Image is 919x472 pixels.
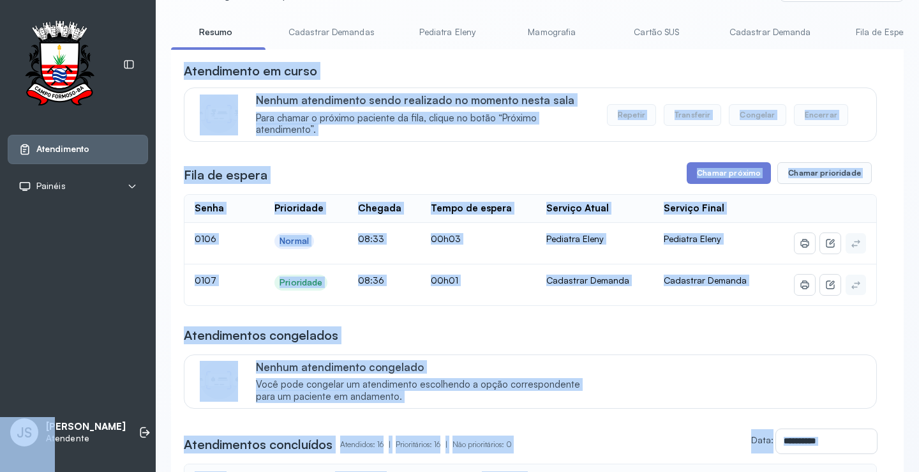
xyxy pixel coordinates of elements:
a: Cartão SUS [612,22,701,43]
div: Serviço Final [664,202,724,215]
span: Atendimento [36,144,89,155]
button: Congelar [729,104,786,126]
div: Senha [195,202,224,215]
h3: Atendimentos concluídos [184,436,332,453]
a: Pediatra Eleny [403,22,492,43]
p: Nenhum atendimento congelado [256,360,594,374]
span: Você pode congelar um atendimento escolhendo a opção correspondente para um paciente em andamento. [256,379,594,403]
div: Tempo de espera [431,202,512,215]
a: Resumo [171,22,260,43]
span: 00h01 [431,275,458,285]
a: Cadastrar Demandas [276,22,387,43]
span: Pediatra Eleny [664,233,721,244]
p: Nenhum atendimento sendo realizado no momento nesta sala [256,93,594,107]
span: 0107 [195,275,216,285]
a: Mamografia [507,22,597,43]
div: Normal [280,236,309,247]
label: Data: [751,434,773,445]
span: | [445,439,447,449]
button: Encerrar [794,104,848,126]
span: | [389,439,391,449]
h3: Atendimento em curso [184,62,317,80]
a: Cadastrar Demanda [717,22,824,43]
div: Cadastrar Demanda [546,275,643,286]
button: Chamar prioridade [777,162,872,184]
span: Cadastrar Demanda [664,275,747,285]
span: 00h03 [431,233,461,244]
span: 0106 [195,233,216,244]
span: Para chamar o próximo paciente da fila, clique no botão “Próximo atendimento”. [256,112,594,137]
div: Pediatra Eleny [546,233,643,245]
span: 08:33 [358,233,384,244]
p: Atendidos: 16 [340,436,396,453]
div: Serviço Atual [546,202,609,215]
img: Imagem de CalloutCard [200,95,238,133]
p: Prioritários: 16 [396,436,452,453]
div: Prioridade [280,277,322,288]
button: Transferir [664,104,722,126]
span: Painéis [36,181,66,192]
div: Chegada [358,202,401,215]
p: Atendente [46,433,126,444]
img: Imagem de CalloutCard [200,361,238,399]
p: Não prioritários: 0 [452,436,512,453]
h3: Fila de espera [184,166,267,184]
h3: Atendimentos congelados [184,326,338,344]
button: Repetir [607,104,656,126]
p: [PERSON_NAME] [46,421,126,433]
div: Prioridade [274,202,324,215]
span: 08:36 [358,275,384,285]
button: Chamar próximo [687,162,771,184]
a: Atendimento [19,143,137,156]
img: Logotipo do estabelecimento [13,20,105,109]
